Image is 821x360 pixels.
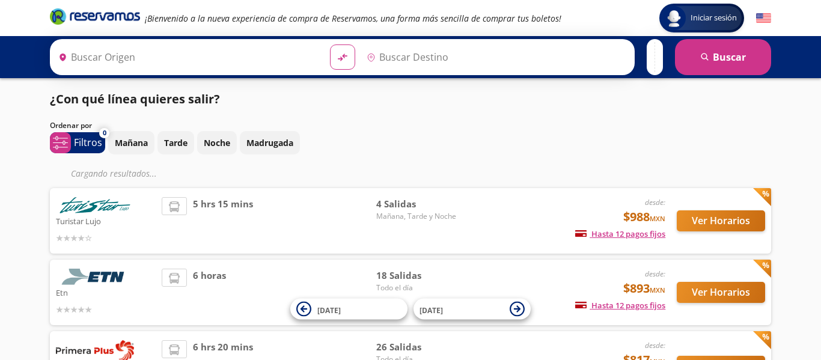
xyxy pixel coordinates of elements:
p: Etn [56,285,156,299]
p: Madrugada [246,136,293,149]
span: $988 [623,208,665,226]
small: MXN [650,214,665,223]
button: Tarde [157,131,194,154]
span: [DATE] [420,305,443,315]
button: Ver Horarios [677,282,765,303]
small: MXN [650,285,665,294]
p: ¿Con qué línea quieres salir? [50,90,220,108]
p: Noche [204,136,230,149]
span: 4 Salidas [376,197,460,211]
button: English [756,11,771,26]
button: Buscar [675,39,771,75]
p: Tarde [164,136,188,149]
span: 26 Salidas [376,340,460,354]
a: Brand Logo [50,7,140,29]
button: [DATE] [414,299,531,320]
span: Iniciar sesión [686,12,742,24]
span: $893 [623,279,665,297]
span: Mañana, Tarde y Noche [376,211,460,222]
button: Noche [197,131,237,154]
span: 6 horas [193,269,226,316]
em: ¡Bienvenido a la nueva experiencia de compra de Reservamos, una forma más sencilla de comprar tus... [145,13,561,24]
span: Todo el día [376,282,460,293]
p: Ordenar por [50,120,92,131]
input: Buscar Origen [53,42,320,72]
span: Hasta 12 pagos fijos [575,228,665,239]
span: 5 hrs 15 mins [193,197,253,245]
em: desde: [645,340,665,350]
p: Filtros [74,135,102,150]
button: Ver Horarios [677,210,765,231]
img: Turistar Lujo [56,197,134,213]
em: desde: [645,269,665,279]
em: Cargando resultados ... [71,168,157,179]
span: [DATE] [317,305,341,315]
button: Madrugada [240,131,300,154]
span: Hasta 12 pagos fijos [575,300,665,311]
button: 0Filtros [50,132,105,153]
i: Brand Logo [50,7,140,25]
span: 18 Salidas [376,269,460,282]
input: Buscar Destino [362,42,629,72]
button: Mañana [108,131,154,154]
p: Mañana [115,136,148,149]
em: desde: [645,197,665,207]
span: 0 [103,128,106,138]
img: Etn [56,269,134,285]
p: Turistar Lujo [56,213,156,228]
button: [DATE] [290,299,407,320]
